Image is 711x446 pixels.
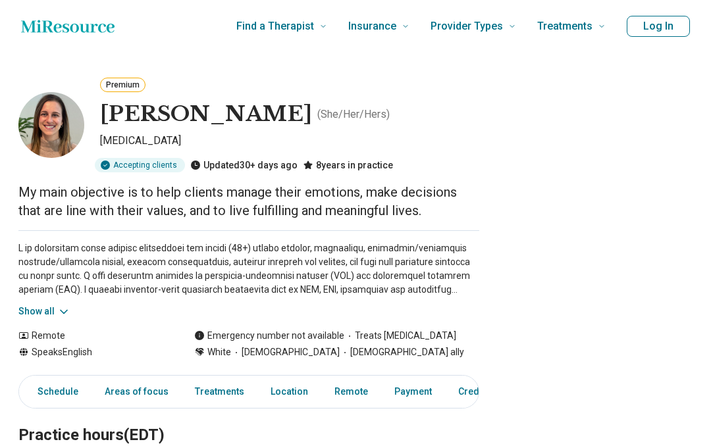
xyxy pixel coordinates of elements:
div: Emergency number not available [194,329,344,343]
div: Speaks English [18,345,168,359]
a: Areas of focus [97,378,176,405]
span: Insurance [348,17,396,36]
a: Home page [21,13,115,39]
div: Accepting clients [95,158,185,172]
span: Provider Types [431,17,503,36]
button: Show all [18,305,70,318]
button: Log In [627,16,690,37]
a: Location [263,378,316,405]
div: Updated 30+ days ago [190,158,298,172]
div: Remote [18,329,168,343]
span: [DEMOGRAPHIC_DATA] [231,345,340,359]
a: Treatments [187,378,252,405]
a: Schedule [22,378,86,405]
p: My main objective is to help clients manage their emotions, make decisions that are line with the... [18,183,479,220]
span: Treatments [537,17,592,36]
a: Credentials [450,378,516,405]
h1: [PERSON_NAME] [100,101,312,128]
p: L ip dolorsitam conse adipisc elitseddoei tem incidi (48+) utlabo etdolor, magnaaliqu, enimadmin/... [18,241,479,297]
span: Find a Therapist [236,17,314,36]
div: 8 years in practice [303,158,393,172]
span: Treats [MEDICAL_DATA] [344,329,456,343]
p: [MEDICAL_DATA] [100,133,479,153]
span: White [207,345,231,359]
a: Remote [327,378,376,405]
button: Premium [100,78,145,92]
p: ( She/Her/Hers ) [317,107,390,122]
img: Michelle Litwer, Psychologist [18,92,84,158]
span: [DEMOGRAPHIC_DATA] ally [340,345,464,359]
a: Payment [386,378,440,405]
